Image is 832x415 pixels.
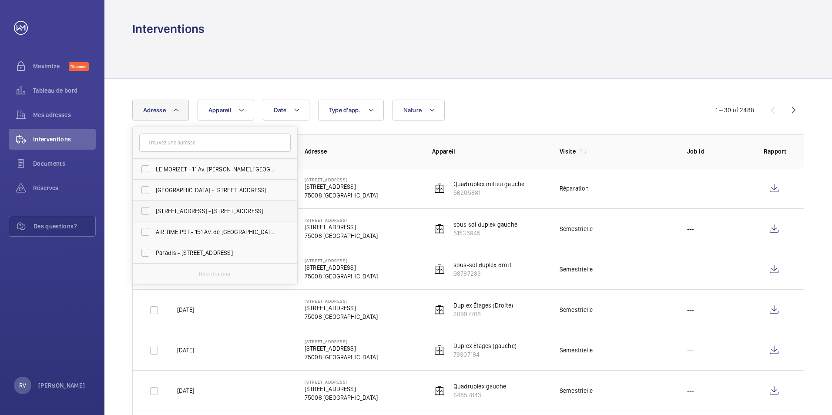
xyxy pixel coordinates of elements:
p: RV [19,381,26,390]
span: Interventions [33,135,96,144]
p: Réinitialiser [199,270,231,278]
div: Semestrielle [560,305,593,314]
p: [STREET_ADDRESS] [305,258,378,263]
p: 75008 [GEOGRAPHIC_DATA] [305,231,378,240]
img: elevator.svg [434,264,445,274]
p: Appareil [432,147,546,156]
p: Duplex Étages (gauche) [453,341,517,350]
span: Discover [69,62,89,71]
span: Mes adresses [33,110,96,119]
span: Appareil [208,107,231,114]
p: [STREET_ADDRESS] [305,385,378,393]
p: [STREET_ADDRESS] [305,339,378,344]
p: 51535945 [453,229,517,238]
button: Nature [393,100,445,120]
span: AIR TIME P9T - 151 Av. de [GEOGRAPHIC_DATA], [GEOGRAPHIC_DATA] 75013 [156,228,275,236]
img: elevator.svg [434,183,445,194]
span: Tableau de bord [33,86,96,95]
button: Date [263,100,309,120]
p: [STREET_ADDRESS] [305,218,378,223]
p: --- [687,224,694,233]
p: --- [687,184,694,193]
p: 75008 [GEOGRAPHIC_DATA] [305,191,378,200]
p: --- [687,386,694,395]
h1: Interventions [132,21,205,37]
span: Paradis - [STREET_ADDRESS] [156,248,275,257]
span: [GEOGRAPHIC_DATA] - [STREET_ADDRESS] [156,186,275,194]
div: Semestrielle [560,224,593,233]
img: elevator.svg [434,305,445,315]
p: [STREET_ADDRESS] [305,379,378,385]
input: Trouvez une adresse [139,134,291,152]
div: Semestrielle [560,265,593,274]
p: Adresse [305,147,418,156]
p: [STREET_ADDRESS] [305,298,378,304]
p: [STREET_ADDRESS] [305,263,378,272]
p: Duplex Étages (Droite) [453,301,513,310]
p: 75008 [GEOGRAPHIC_DATA] [305,393,378,402]
p: [STREET_ADDRESS] [305,177,378,182]
button: Appareil [198,100,254,120]
p: [PERSON_NAME] [38,381,85,390]
span: Date [274,107,286,114]
p: [DATE] [177,386,194,395]
p: Quadruplex milieu gauche [453,180,524,188]
div: 1 – 30 of 2488 [715,106,754,114]
span: [STREET_ADDRESS] - [STREET_ADDRESS] [156,207,275,215]
p: sous-sol duplex droit [453,261,511,269]
p: --- [687,305,694,314]
button: Adresse [132,100,189,120]
p: 75008 [GEOGRAPHIC_DATA] [305,353,378,361]
span: Nature [403,107,422,114]
button: Type d'app. [318,100,384,120]
p: [STREET_ADDRESS] [305,223,378,231]
p: 64857843 [453,391,506,399]
img: elevator.svg [434,345,445,355]
img: elevator.svg [434,385,445,396]
p: --- [687,346,694,355]
span: Documents [33,159,96,168]
span: Maximize [33,62,69,70]
div: Semestrielle [560,386,593,395]
p: Job Id [687,147,750,156]
p: [DATE] [177,305,194,314]
span: Réserves [33,184,96,192]
p: 75008 [GEOGRAPHIC_DATA] [305,312,378,321]
p: [DATE] [177,346,194,355]
p: Quadruplex gauche [453,382,506,391]
div: Semestrielle [560,346,593,355]
p: Visite [560,147,576,156]
p: [STREET_ADDRESS] [305,182,378,191]
span: Adresse [143,107,166,114]
p: sous sol duplex gauche [453,220,517,229]
p: 98787283 [453,269,511,278]
span: Type d'app. [329,107,361,114]
p: Rapport [764,147,786,156]
p: 56205881 [453,188,524,197]
p: [STREET_ADDRESS] [305,304,378,312]
img: elevator.svg [434,224,445,234]
p: 20997708 [453,310,513,318]
p: --- [687,265,694,274]
p: 79307184 [453,350,517,359]
p: 75008 [GEOGRAPHIC_DATA] [305,272,378,281]
span: LE MORIZET - 11 Av. [PERSON_NAME], [GEOGRAPHIC_DATA] 92100 [156,165,275,174]
span: Des questions? [34,222,95,231]
div: Réparation [560,184,589,193]
p: [STREET_ADDRESS] [305,344,378,353]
